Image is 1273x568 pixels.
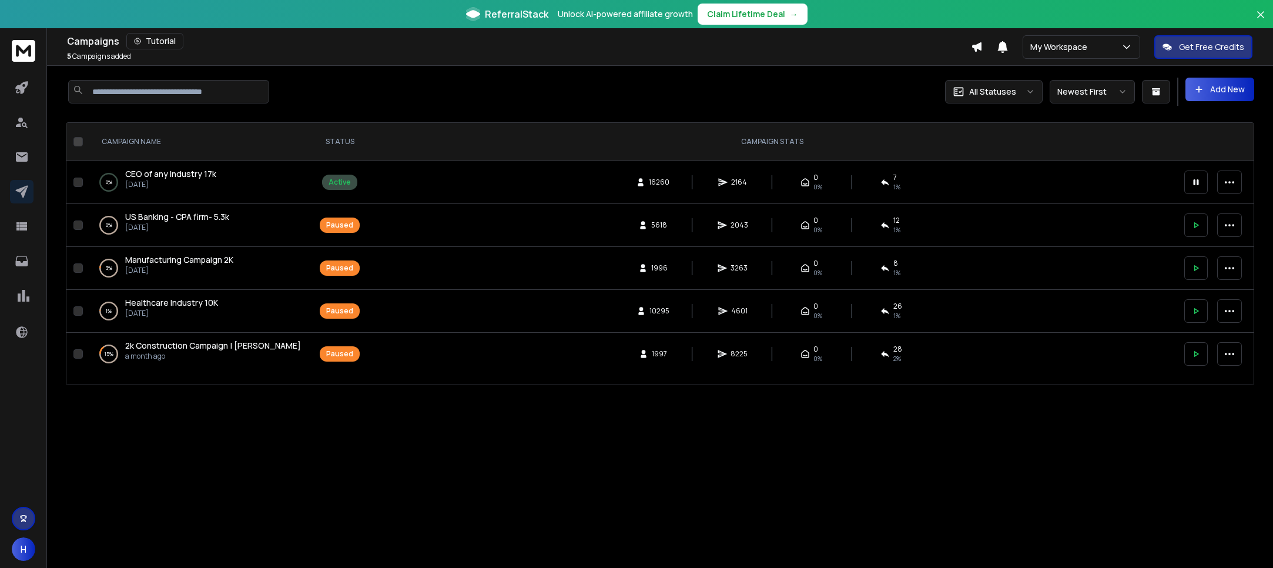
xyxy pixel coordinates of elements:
[649,178,669,187] span: 16260
[813,268,822,278] span: 0%
[813,311,822,320] span: 0%
[88,161,313,204] td: 0%CEO of any Industry 17k[DATE]
[485,7,548,21] span: ReferralStack
[649,306,669,316] span: 10295
[326,349,353,359] div: Paused
[893,311,900,320] span: 1 %
[1030,41,1092,53] p: My Workspace
[67,33,971,49] div: Campaigns
[367,123,1177,161] th: CAMPAIGN STATS
[813,225,822,235] span: 0%
[893,182,900,192] span: 1 %
[125,266,233,275] p: [DATE]
[893,345,902,354] span: 28
[326,263,353,273] div: Paused
[698,4,808,25] button: Claim Lifetime Deal→
[125,211,229,223] a: US Banking - CPA firm- 5.3k
[105,348,113,360] p: 15 %
[731,263,748,273] span: 3263
[12,537,35,561] button: H
[88,123,313,161] th: CAMPAIGN NAME
[731,178,747,187] span: 2164
[88,247,313,290] td: 3%Manufacturing Campaign 2K[DATE]
[813,173,818,182] span: 0
[813,302,818,311] span: 0
[326,306,353,316] div: Paused
[893,259,898,268] span: 8
[893,302,902,311] span: 26
[893,225,900,235] span: 1 %
[790,8,798,20] span: →
[88,290,313,333] td: 1%Healthcare Industry 10K[DATE]
[1050,80,1135,103] button: Newest First
[731,349,748,359] span: 8225
[125,211,229,222] span: US Banking - CPA firm- 5.3k
[1253,7,1268,35] button: Close banner
[125,180,216,189] p: [DATE]
[326,220,353,230] div: Paused
[558,8,693,20] p: Unlock AI-powered affiliate growth
[651,220,667,230] span: 5618
[125,297,218,309] a: Healthcare Industry 10K
[126,33,183,49] button: Tutorial
[67,51,71,61] span: 5
[969,86,1016,98] p: All Statuses
[652,349,667,359] span: 1997
[125,297,218,308] span: Healthcare Industry 10K
[106,262,112,274] p: 3 %
[125,223,229,232] p: [DATE]
[125,340,301,352] a: 2k Construction Campaign | [PERSON_NAME]
[106,219,112,231] p: 0 %
[106,305,112,317] p: 1 %
[106,176,112,188] p: 0 %
[125,309,218,318] p: [DATE]
[67,52,131,61] p: Campaigns added
[893,268,900,278] span: 1 %
[893,173,897,182] span: 7
[813,259,818,268] span: 0
[651,263,668,273] span: 1996
[1154,35,1252,59] button: Get Free Credits
[893,354,901,363] span: 2 %
[125,168,216,179] span: CEO of any Industry 17k
[88,204,313,247] td: 0%US Banking - CPA firm- 5.3k[DATE]
[1185,78,1254,101] button: Add New
[1179,41,1244,53] p: Get Free Credits
[813,345,818,354] span: 0
[88,333,313,376] td: 15%2k Construction Campaign | [PERSON_NAME]a month ago
[125,254,233,265] span: Manufacturing Campaign 2K
[813,182,822,192] span: 0%
[329,178,351,187] div: Active
[813,216,818,225] span: 0
[731,306,748,316] span: 4601
[125,254,233,266] a: Manufacturing Campaign 2K
[731,220,748,230] span: 2043
[813,354,822,363] span: 0%
[313,123,367,161] th: STATUS
[125,168,216,180] a: CEO of any Industry 17k
[125,352,301,361] p: a month ago
[893,216,900,225] span: 12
